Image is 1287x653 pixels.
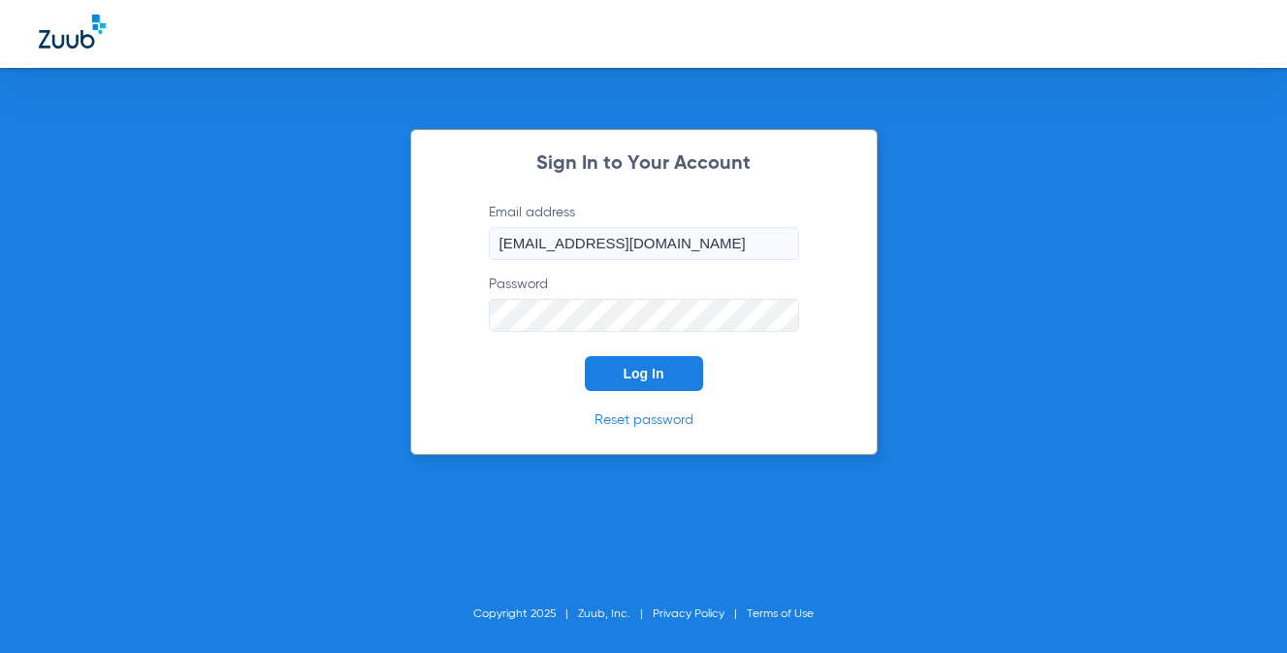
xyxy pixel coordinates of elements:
[578,604,653,624] li: Zuub, Inc.
[489,275,799,332] label: Password
[489,203,799,260] label: Email address
[473,604,578,624] li: Copyright 2025
[460,154,828,174] h2: Sign In to Your Account
[489,299,799,332] input: Password
[585,356,703,391] button: Log In
[595,413,693,427] a: Reset password
[653,608,724,620] a: Privacy Policy
[489,227,799,260] input: Email address
[1190,560,1287,653] iframe: Chat Widget
[39,15,106,49] img: Zuub Logo
[747,608,814,620] a: Terms of Use
[624,366,664,381] span: Log In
